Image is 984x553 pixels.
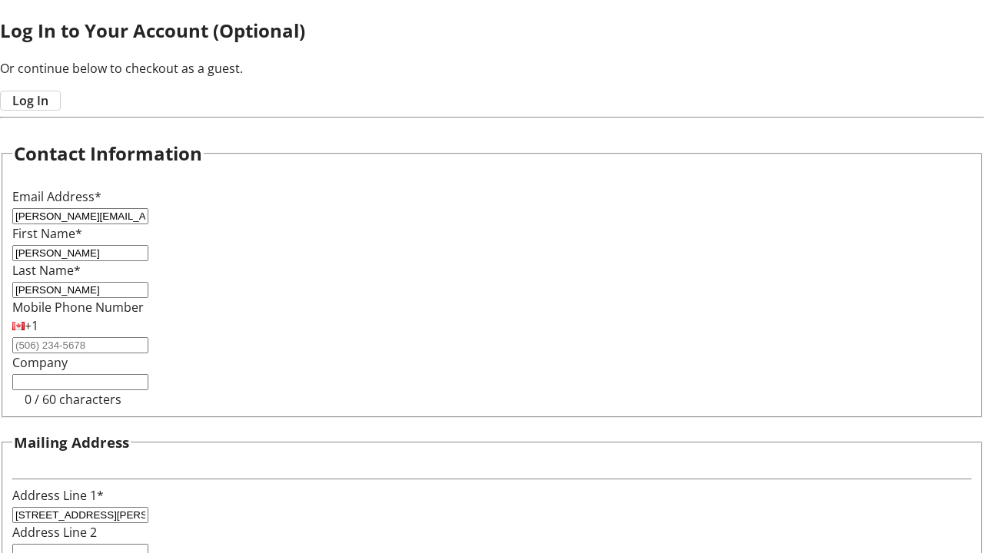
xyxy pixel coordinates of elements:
tr-character-limit: 0 / 60 characters [25,391,121,408]
label: Address Line 1* [12,487,104,504]
span: Log In [12,91,48,110]
label: Last Name* [12,262,81,279]
h2: Contact Information [14,140,202,167]
label: Address Line 2 [12,524,97,541]
label: Company [12,354,68,371]
h3: Mailing Address [14,432,129,453]
label: Email Address* [12,188,101,205]
label: First Name* [12,225,82,242]
input: Address [12,507,148,523]
label: Mobile Phone Number [12,299,144,316]
input: (506) 234-5678 [12,337,148,353]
